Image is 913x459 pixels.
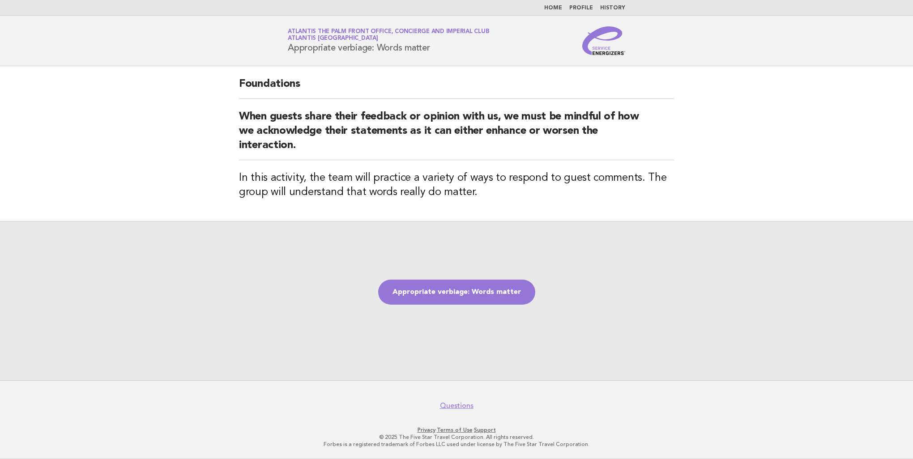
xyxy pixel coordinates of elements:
[600,5,625,11] a: History
[288,29,489,41] a: Atlantis The Palm Front Office, Concierge and Imperial ClubAtlantis [GEOGRAPHIC_DATA]
[183,433,730,441] p: © 2025 The Five Star Travel Corporation. All rights reserved.
[183,441,730,448] p: Forbes is a registered trademark of Forbes LLC used under license by The Five Star Travel Corpora...
[437,427,473,433] a: Terms of Use
[288,36,378,42] span: Atlantis [GEOGRAPHIC_DATA]
[569,5,593,11] a: Profile
[288,29,489,52] h1: Appropriate verbiage: Words matter
[239,171,674,200] h3: In this activity, the team will practice a variety of ways to respond to guest comments. The grou...
[418,427,435,433] a: Privacy
[544,5,562,11] a: Home
[378,280,535,305] a: Appropriate verbiage: Words matter
[239,110,674,160] h2: When guests share their feedback or opinion with us, we must be mindful of how we acknowledge the...
[183,426,730,433] p: · ·
[582,26,625,55] img: Service Energizers
[474,427,496,433] a: Support
[440,401,474,410] a: Questions
[239,77,674,99] h2: Foundations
